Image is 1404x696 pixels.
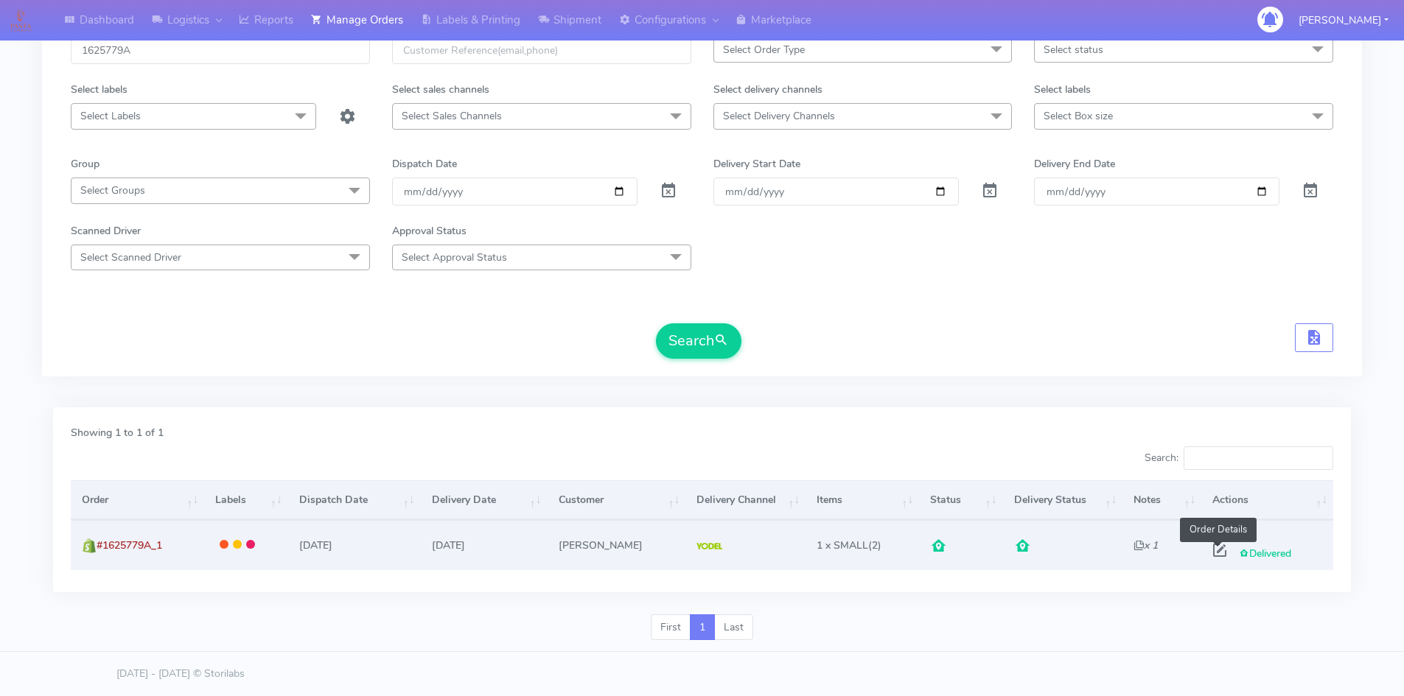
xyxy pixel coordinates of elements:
img: Yodel [696,543,722,550]
th: Labels: activate to sort column ascending [204,480,287,520]
span: Select Scanned Driver [80,250,181,264]
th: Delivery Date: activate to sort column ascending [420,480,547,520]
span: Select Groups [80,183,145,197]
th: Delivery Status: activate to sort column ascending [1002,480,1122,520]
i: x 1 [1134,538,1158,552]
td: [DATE] [420,520,547,569]
label: Delivery End Date [1034,156,1115,172]
span: #1625779A_1 [97,538,162,552]
label: Dispatch Date [392,156,457,172]
a: 1 [690,614,715,641]
label: Select sales channels [392,82,489,97]
button: Search [656,323,741,359]
button: [PERSON_NAME] [1288,5,1400,35]
th: Items: activate to sort column ascending [806,480,919,520]
span: Delivered [1239,546,1291,560]
span: Select status [1044,43,1103,57]
th: Order: activate to sort column ascending [71,480,204,520]
th: Notes: activate to sort column ascending [1122,480,1201,520]
label: Group [71,156,99,172]
label: Search: [1145,446,1333,470]
span: 1 x SMALL [817,538,868,552]
img: shopify.png [82,538,97,553]
th: Actions: activate to sort column ascending [1201,480,1333,520]
label: Approval Status [392,223,467,239]
input: Customer Reference(email,phone) [392,37,691,64]
th: Dispatch Date: activate to sort column ascending [288,480,421,520]
span: Select Approval Status [402,250,507,264]
td: [DATE] [288,520,421,569]
label: Scanned Driver [71,223,141,239]
label: Select labels [1034,82,1091,97]
label: Showing 1 to 1 of 1 [71,425,164,440]
label: Select delivery channels [713,82,823,97]
input: Order Id [71,37,370,64]
span: Select Labels [80,109,141,123]
span: Select Sales Channels [402,109,502,123]
label: Select labels [71,82,128,97]
td: [PERSON_NAME] [547,520,685,569]
input: Search: [1184,446,1333,470]
th: Status: activate to sort column ascending [919,480,1002,520]
th: Customer: activate to sort column ascending [547,480,685,520]
span: Select Delivery Channels [723,109,835,123]
th: Delivery Channel: activate to sort column ascending [685,480,806,520]
span: Select Order Type [723,43,805,57]
span: Select Box size [1044,109,1113,123]
span: (2) [817,538,881,552]
label: Delivery Start Date [713,156,800,172]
